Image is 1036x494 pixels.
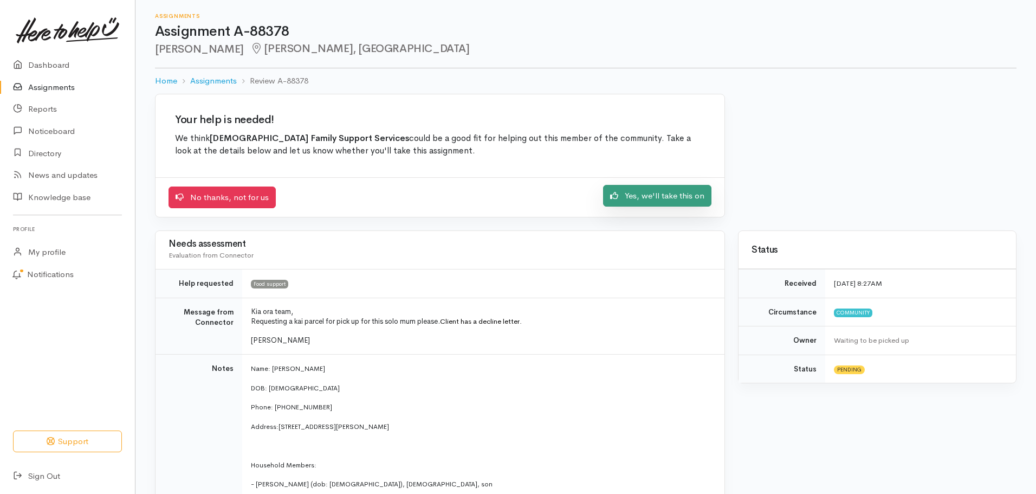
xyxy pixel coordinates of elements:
[834,365,865,374] span: Pending
[834,309,872,317] span: Community
[739,298,825,326] td: Circumstance
[155,75,177,87] a: Home
[834,335,1003,346] div: Waiting to be picked up
[13,222,122,236] h6: Profile
[156,298,242,354] td: Message from Connector
[251,364,325,373] span: Name: [PERSON_NAME]
[169,187,276,209] a: No thanks, not for us
[169,239,711,249] h3: Needs assessment
[251,307,293,316] span: Kia ora team,
[175,114,705,126] h2: Your help is needed!
[834,279,882,288] time: [DATE] 8:27AM
[603,185,711,207] a: Yes, we'll take this on
[279,422,389,431] span: [STREET_ADDRESS][PERSON_NAME]
[169,251,254,260] span: Evaluation from Connector
[155,13,1016,19] h6: Assignments
[190,75,237,87] a: Assignments
[237,75,308,87] li: Review A-88378
[251,280,288,288] span: Food support
[251,384,340,393] span: DOB: [DEMOGRAPHIC_DATA]
[251,317,440,326] span: Requesting a kai parcel for pick up for this solo mum please.
[155,24,1016,40] h1: Assignment A-88378
[251,422,279,431] span: Address:
[251,461,316,470] span: Household Members:
[210,133,409,144] b: [DEMOGRAPHIC_DATA] Family Support Services
[156,270,242,298] td: Help requested
[440,317,522,326] span: Client has a decline letter.
[739,326,825,355] td: Owner
[251,403,332,412] span: Phone: [PHONE_NUMBER]
[155,43,1016,55] h2: [PERSON_NAME]
[13,431,122,453] button: Support
[250,42,470,55] span: [PERSON_NAME], [GEOGRAPHIC_DATA]
[251,336,310,345] span: [PERSON_NAME]
[251,480,493,489] span: - [PERSON_NAME] (dob: [DEMOGRAPHIC_DATA]), [DEMOGRAPHIC_DATA], son
[739,270,825,298] td: Received
[155,68,1016,94] nav: breadcrumb
[175,132,705,158] p: We think could be a good fit for helping out this member of the community. Take a look at the det...
[739,355,825,383] td: Status
[752,245,1003,255] h3: Status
